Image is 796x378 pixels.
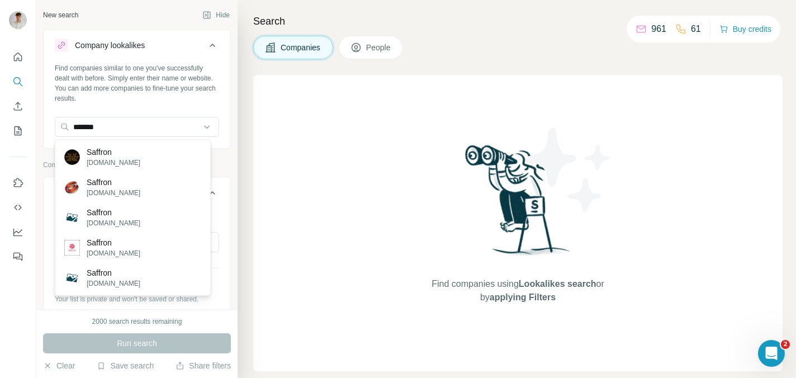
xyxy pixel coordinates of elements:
[519,279,596,289] span: Lookalikes search
[43,160,231,170] p: Company information
[97,360,154,371] button: Save search
[64,240,80,256] img: Saffron
[64,270,80,286] img: Saffron
[55,294,219,304] p: Your list is private and won't be saved or shared.
[758,340,785,367] iframe: Intercom live chat
[781,340,790,349] span: 2
[87,177,140,188] p: Saffron
[87,278,140,289] p: [DOMAIN_NAME]
[75,40,145,51] div: Company lookalikes
[44,179,230,211] button: Company
[64,179,80,195] img: Saffron
[87,147,140,158] p: Saffron
[9,47,27,67] button: Quick start
[253,13,783,29] h4: Search
[9,96,27,116] button: Enrich CSV
[651,22,666,36] p: 961
[87,207,140,218] p: Saffron
[43,360,75,371] button: Clear
[9,72,27,92] button: Search
[92,316,182,327] div: 2000 search results remaining
[87,267,140,278] p: Saffron
[87,248,140,258] p: [DOMAIN_NAME]
[176,360,231,371] button: Share filters
[719,21,771,37] button: Buy credits
[518,120,619,220] img: Surfe Illustration - Stars
[64,210,80,225] img: Saffron
[44,32,230,63] button: Company lookalikes
[43,10,78,20] div: New search
[366,42,392,53] span: People
[460,142,576,267] img: Surfe Illustration - Woman searching with binoculars
[9,197,27,218] button: Use Surfe API
[490,292,556,302] span: applying Filters
[9,222,27,242] button: Dashboard
[9,247,27,267] button: Feedback
[9,121,27,141] button: My lists
[9,173,27,193] button: Use Surfe on LinkedIn
[691,22,701,36] p: 61
[281,42,321,53] span: Companies
[87,237,140,248] p: Saffron
[87,188,140,198] p: [DOMAIN_NAME]
[9,11,27,29] img: Avatar
[87,158,140,168] p: [DOMAIN_NAME]
[195,7,238,23] button: Hide
[87,218,140,228] p: [DOMAIN_NAME]
[428,277,607,304] span: Find companies using or by
[64,149,80,165] img: Saffron
[55,63,219,103] div: Find companies similar to one you've successfully dealt with before. Simply enter their name or w...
